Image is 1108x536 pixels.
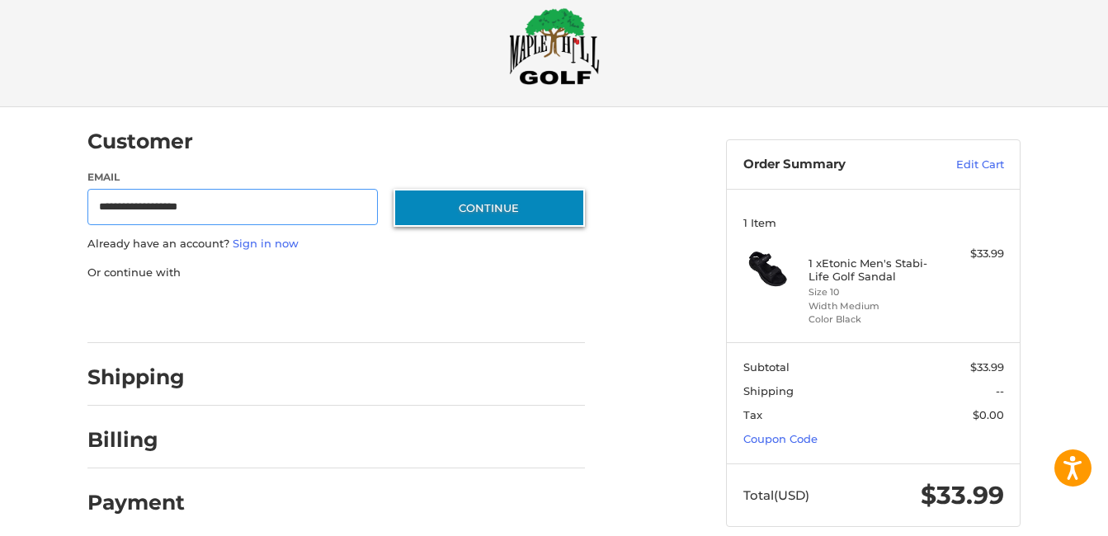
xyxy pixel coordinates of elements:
[809,256,935,284] h4: 1 x Etonic Men's Stabi-Life Golf Sandal
[87,129,193,154] h2: Customer
[939,246,1004,262] div: $33.99
[87,364,185,390] h2: Shipping
[743,487,809,503] span: Total (USD)
[743,384,794,397] span: Shipping
[87,265,585,281] p: Or continue with
[509,7,600,85] img: Maple Hill Golf
[972,491,1108,536] iframe: Google Customer Reviews
[362,297,486,327] iframe: PayPal-venmo
[809,313,935,327] li: Color Black
[743,408,762,421] span: Tax
[921,157,1004,173] a: Edit Cart
[921,480,1004,510] span: $33.99
[996,384,1004,397] span: --
[743,157,921,173] h3: Order Summary
[743,432,818,445] a: Coupon Code
[87,490,185,515] h2: Payment
[743,216,1004,229] h3: 1 Item
[809,285,935,299] li: Size 10
[87,170,378,185] label: Email
[87,236,585,252] p: Already have an account?
[83,297,206,327] iframe: PayPal-paypal
[970,360,1004,374] span: $33.99
[87,427,184,453] h2: Billing
[222,297,346,327] iframe: PayPal-paylater
[394,189,585,227] button: Continue
[743,360,790,374] span: Subtotal
[233,237,299,250] a: Sign in now
[973,408,1004,421] span: $0.00
[809,299,935,313] li: Width Medium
